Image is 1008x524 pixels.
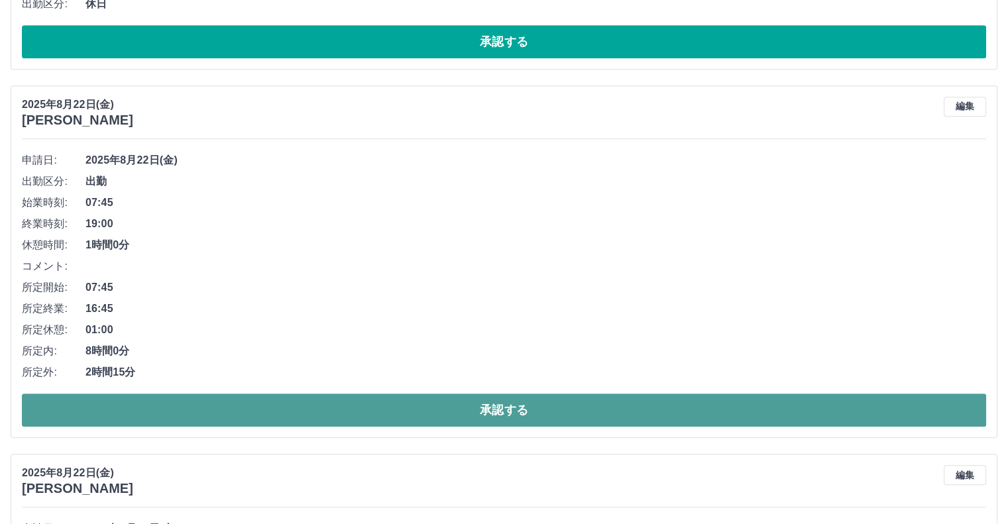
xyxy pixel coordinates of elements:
[22,322,85,338] span: 所定休憩:
[85,216,986,232] span: 19:00
[22,301,85,317] span: 所定終業:
[22,113,133,128] h3: [PERSON_NAME]
[85,195,986,211] span: 07:45
[85,343,986,359] span: 8時間0分
[22,280,85,295] span: 所定開始:
[22,216,85,232] span: 終業時刻:
[22,174,85,189] span: 出勤区分:
[22,393,986,427] button: 承認する
[944,465,986,485] button: 編集
[944,97,986,117] button: 編集
[22,364,85,380] span: 所定外:
[85,237,986,253] span: 1時間0分
[85,152,986,168] span: 2025年8月22日(金)
[85,364,986,380] span: 2時間15分
[22,258,85,274] span: コメント:
[85,174,986,189] span: 出勤
[22,465,133,481] p: 2025年8月22日(金)
[85,301,986,317] span: 16:45
[22,25,986,58] button: 承認する
[22,152,85,168] span: 申請日:
[22,195,85,211] span: 始業時刻:
[22,343,85,359] span: 所定内:
[85,322,986,338] span: 01:00
[85,280,986,295] span: 07:45
[22,97,133,113] p: 2025年8月22日(金)
[22,481,133,496] h3: [PERSON_NAME]
[22,237,85,253] span: 休憩時間:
